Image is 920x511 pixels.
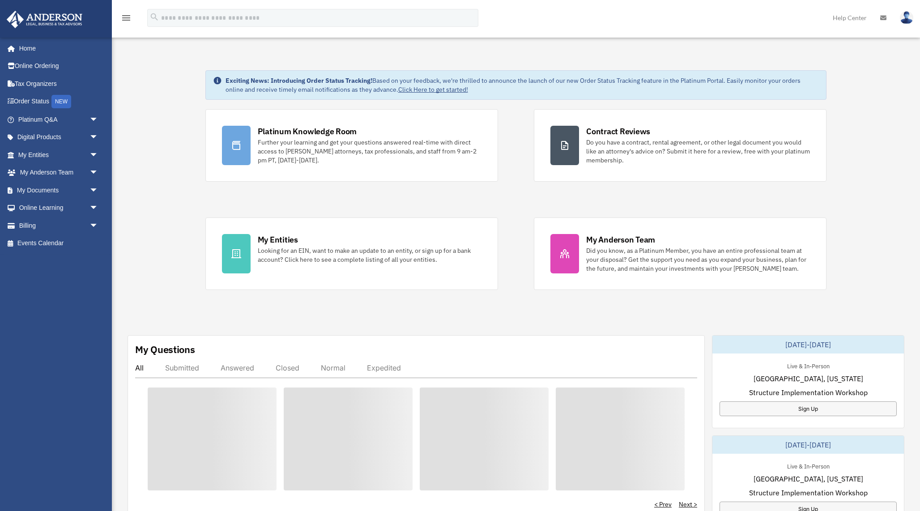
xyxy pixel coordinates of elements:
div: Looking for an EIN, want to make an update to an entity, or sign up for a bank account? Click her... [258,246,481,264]
div: Further your learning and get your questions answered real-time with direct access to [PERSON_NAM... [258,138,481,165]
img: User Pic [900,11,913,24]
div: My Anderson Team [586,234,655,245]
div: Based on your feedback, we're thrilled to announce the launch of our new Order Status Tracking fe... [226,76,819,94]
a: My Entities Looking for an EIN, want to make an update to an entity, or sign up for a bank accoun... [205,217,498,290]
span: Structure Implementation Workshop [749,487,868,498]
strong: Exciting News: Introducing Order Status Tracking! [226,77,372,85]
div: Expedited [367,363,401,372]
div: Live & In-Person [780,461,837,470]
a: < Prev [654,500,672,509]
div: Do you have a contract, rental agreement, or other legal document you would like an attorney's ad... [586,138,810,165]
div: My Entities [258,234,298,245]
a: Online Learningarrow_drop_down [6,199,112,217]
i: search [149,12,159,22]
span: arrow_drop_down [89,128,107,147]
a: menu [121,16,132,23]
a: Platinum Q&Aarrow_drop_down [6,111,112,128]
img: Anderson Advisors Platinum Portal [4,11,85,28]
i: menu [121,13,132,23]
a: Order StatusNEW [6,93,112,111]
div: [DATE]-[DATE] [712,436,904,454]
a: Billingarrow_drop_down [6,217,112,234]
span: arrow_drop_down [89,164,107,182]
span: arrow_drop_down [89,111,107,129]
div: [DATE]-[DATE] [712,336,904,353]
span: [GEOGRAPHIC_DATA], [US_STATE] [754,473,863,484]
div: Did you know, as a Platinum Member, you have an entire professional team at your disposal? Get th... [586,246,810,273]
a: My Anderson Teamarrow_drop_down [6,164,112,182]
div: Submitted [165,363,199,372]
a: My Anderson Team Did you know, as a Platinum Member, you have an entire professional team at your... [534,217,826,290]
a: My Documentsarrow_drop_down [6,181,112,199]
div: NEW [51,95,71,108]
div: Contract Reviews [586,126,650,137]
span: arrow_drop_down [89,217,107,235]
div: Live & In-Person [780,361,837,370]
a: Platinum Knowledge Room Further your learning and get your questions answered real-time with dire... [205,109,498,182]
div: Closed [276,363,299,372]
a: My Entitiesarrow_drop_down [6,146,112,164]
a: Click Here to get started! [398,85,468,94]
a: Sign Up [720,401,897,416]
span: Structure Implementation Workshop [749,387,868,398]
a: Events Calendar [6,234,112,252]
a: Next > [679,500,697,509]
div: Answered [221,363,254,372]
div: My Questions [135,343,195,356]
span: arrow_drop_down [89,199,107,217]
a: Online Ordering [6,57,112,75]
a: Tax Organizers [6,75,112,93]
a: Digital Productsarrow_drop_down [6,128,112,146]
a: Home [6,39,107,57]
div: All [135,363,144,372]
span: arrow_drop_down [89,146,107,164]
span: arrow_drop_down [89,181,107,200]
div: Normal [321,363,345,372]
a: Contract Reviews Do you have a contract, rental agreement, or other legal document you would like... [534,109,826,182]
div: Platinum Knowledge Room [258,126,357,137]
span: [GEOGRAPHIC_DATA], [US_STATE] [754,373,863,384]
